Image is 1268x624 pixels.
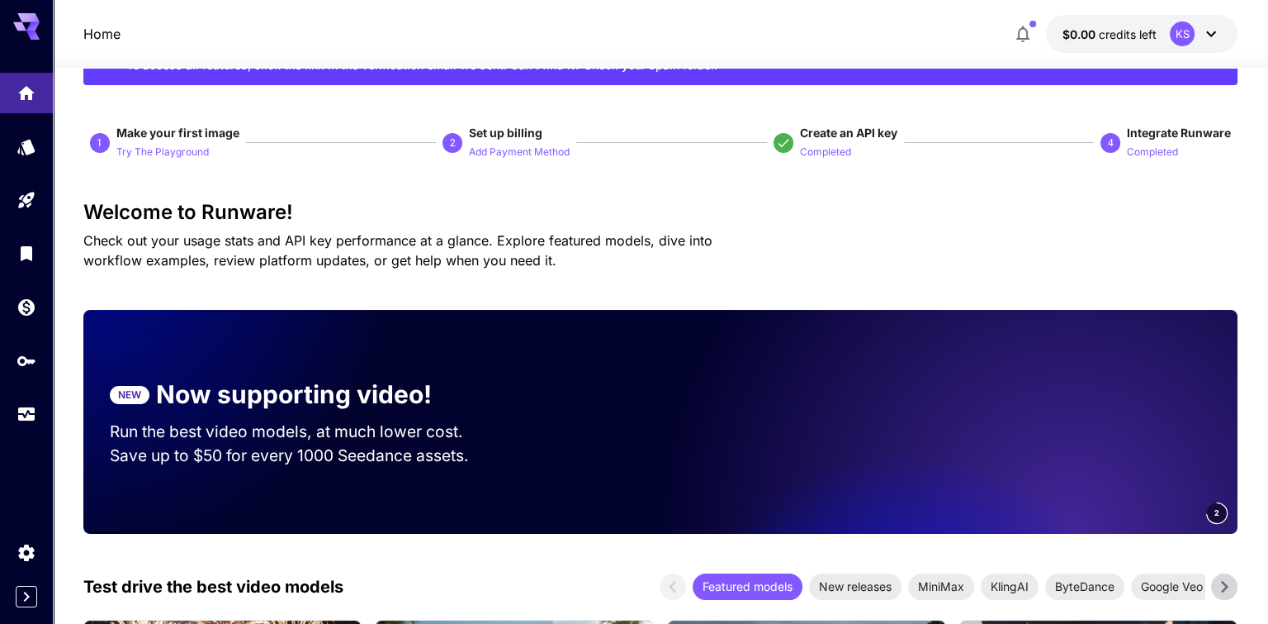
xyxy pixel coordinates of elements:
[908,574,974,600] div: MiniMax
[17,542,36,563] div: Settings
[981,578,1039,595] span: KlingAI
[981,574,1039,600] div: KlingAI
[1062,27,1099,41] span: $0.00
[17,350,36,371] div: API Keys
[17,297,36,317] div: Wallet
[116,141,209,161] button: Try The Playground
[17,136,36,157] div: Models
[693,578,802,595] span: Featured models
[83,574,343,599] p: Test drive the best video models
[1127,126,1231,140] span: Integrate Runware
[1099,27,1157,41] span: credits left
[1214,507,1219,519] span: 2
[1131,574,1213,600] div: Google Veo
[118,388,141,403] p: NEW
[800,145,851,160] p: Completed
[1170,21,1195,46] div: KS
[110,444,494,468] p: Save up to $50 for every 1000 Seedance assets.
[469,141,570,161] button: Add Payment Method
[1045,574,1124,600] div: ByteDance
[17,190,36,211] div: Playground
[1108,136,1114,150] p: 4
[1131,578,1213,595] span: Google Veo
[693,574,802,600] div: Featured models
[83,232,712,269] span: Check out your usage stats and API key performance at a glance. Explore featured models, dive int...
[469,126,542,140] span: Set up billing
[1127,141,1178,161] button: Completed
[469,145,570,160] p: Add Payment Method
[16,586,37,607] button: Expand sidebar
[116,126,239,140] span: Make your first image
[800,126,897,140] span: Create an API key
[809,574,901,600] div: New releases
[1062,26,1157,43] div: $0.00
[1045,578,1124,595] span: ByteDance
[110,420,494,444] p: Run the best video models, at much lower cost.
[97,136,102,150] p: 1
[17,404,36,425] div: Usage
[156,376,432,413] p: Now supporting video!
[800,141,851,161] button: Completed
[809,578,901,595] span: New releases
[450,136,456,150] p: 2
[908,578,974,595] span: MiniMax
[1046,15,1237,53] button: $0.00KS
[83,201,1237,224] h3: Welcome to Runware!
[1127,145,1178,160] p: Completed
[83,24,121,44] a: Home
[17,243,36,264] div: Library
[17,83,36,103] div: Home
[116,145,209,160] p: Try The Playground
[83,24,121,44] nav: breadcrumb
